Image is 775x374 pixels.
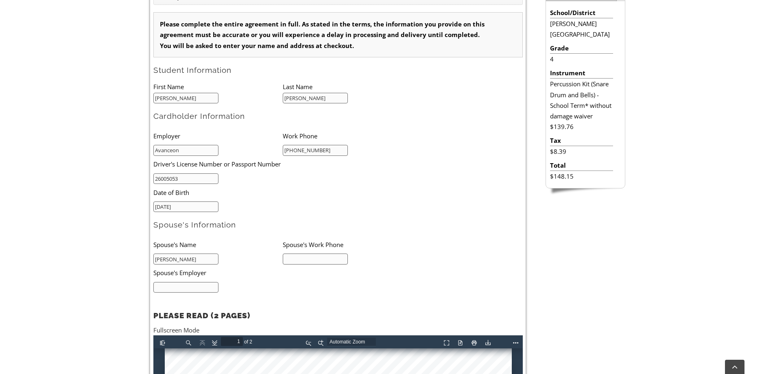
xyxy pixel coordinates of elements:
li: Tax [550,135,613,146]
h2: Cardholder Information [153,111,523,121]
h2: Spouse's Information [153,220,523,230]
a: Fullscreen Mode [153,326,199,334]
li: Total [550,160,613,171]
li: 4 [550,54,613,64]
li: Grade [550,43,613,54]
li: First Name [153,81,283,92]
li: Driver's License Number or Passport Number [153,156,386,173]
strong: PLEASE READ (2 PAGES) [153,311,250,320]
li: [PERSON_NAME][GEOGRAPHIC_DATA] [550,18,613,40]
li: Employer [153,127,283,144]
h2: Student Information [153,65,523,75]
li: Last Name [283,81,412,92]
span: of 2 [90,2,102,11]
li: Spouse's Work Phone [283,236,412,253]
li: Spouse's Name [153,236,283,253]
li: Percussion Kit (Snare Drum and Bells) - School Term* without damage waiver $139.76 [550,79,613,132]
img: sidebar-footer.png [546,188,625,196]
li: School/District [550,7,613,18]
div: Please complete the entire agreement in full. As stated in the terms, the information you provide... [153,12,523,57]
select: Zoom [174,2,231,11]
li: $8.39 [550,146,613,157]
li: Instrument [550,68,613,79]
input: Page [68,2,90,11]
li: $148.15 [550,171,613,182]
li: Work Phone [283,127,412,144]
li: Spouse's Employer [153,265,386,281]
li: Date of Birth [153,184,386,201]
